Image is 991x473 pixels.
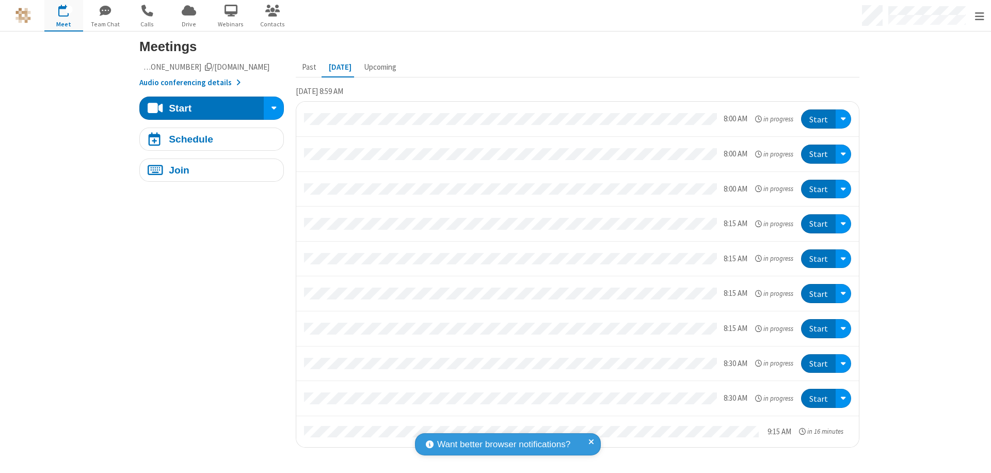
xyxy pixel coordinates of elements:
[139,61,269,73] button: Copy my meeting room linkCopy my meeting room link
[296,86,343,96] span: [DATE] 8:59 AM
[139,39,859,54] h3: Meetings
[724,148,747,160] div: 8:00 AM
[437,438,570,451] span: Want better browser notifications?
[755,358,793,368] em: in progress
[755,219,793,229] em: in progress
[807,427,843,436] span: in 16 minutes
[724,392,747,404] div: 8:30 AM
[264,97,284,120] button: Start conference options
[212,20,250,29] span: Webinars
[358,58,403,77] button: Upcoming
[139,61,284,89] section: Account details
[801,389,836,408] button: Start
[86,20,125,29] span: Team Chat
[66,6,73,13] div: 9
[801,214,836,233] button: Start
[836,180,851,199] div: Open menu
[724,183,747,195] div: 8:00 AM
[755,289,793,298] em: in progress
[724,218,747,230] div: 8:15 AM
[836,389,851,408] div: Open menu
[724,358,747,370] div: 8:30 AM
[801,145,836,164] button: Start
[755,149,793,159] em: in progress
[836,249,851,269] div: Open menu
[836,109,851,129] div: Open menu
[965,446,983,466] iframe: Chat
[755,254,793,263] em: in progress
[836,354,851,373] div: Open menu
[755,393,793,403] em: in progress
[755,184,793,194] em: in progress
[724,323,747,335] div: 8:15 AM
[170,20,209,29] span: Drive
[724,113,747,125] div: 8:00 AM
[44,20,83,29] span: Meet
[836,214,851,233] div: Open menu
[801,180,836,199] button: Start
[296,85,860,455] section: Today's Meetings
[836,319,851,338] div: Open menu
[15,8,31,23] img: QA Selenium DO NOT DELETE OR CHANGE
[296,58,323,77] button: Past
[128,20,167,29] span: Calls
[139,97,264,120] button: Start
[755,114,793,124] em: in progress
[801,109,836,129] button: Start
[169,165,189,175] div: Join
[139,159,284,182] button: Join
[139,128,284,151] button: Schedule
[323,58,358,77] button: [DATE]
[768,426,791,438] div: 9:15 AM
[139,77,241,89] button: Audio conferencing details
[724,288,747,299] div: 8:15 AM
[801,354,836,373] button: Start
[253,20,292,29] span: Contacts
[836,145,851,164] div: Open menu
[755,324,793,334] em: in progress
[724,253,747,265] div: 8:15 AM
[108,62,270,72] span: Copy my meeting room link
[836,284,851,303] div: Open menu
[169,103,191,113] div: Start
[169,134,213,144] div: Schedule
[801,284,836,303] button: Start
[801,249,836,269] button: Start
[801,319,836,338] button: Start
